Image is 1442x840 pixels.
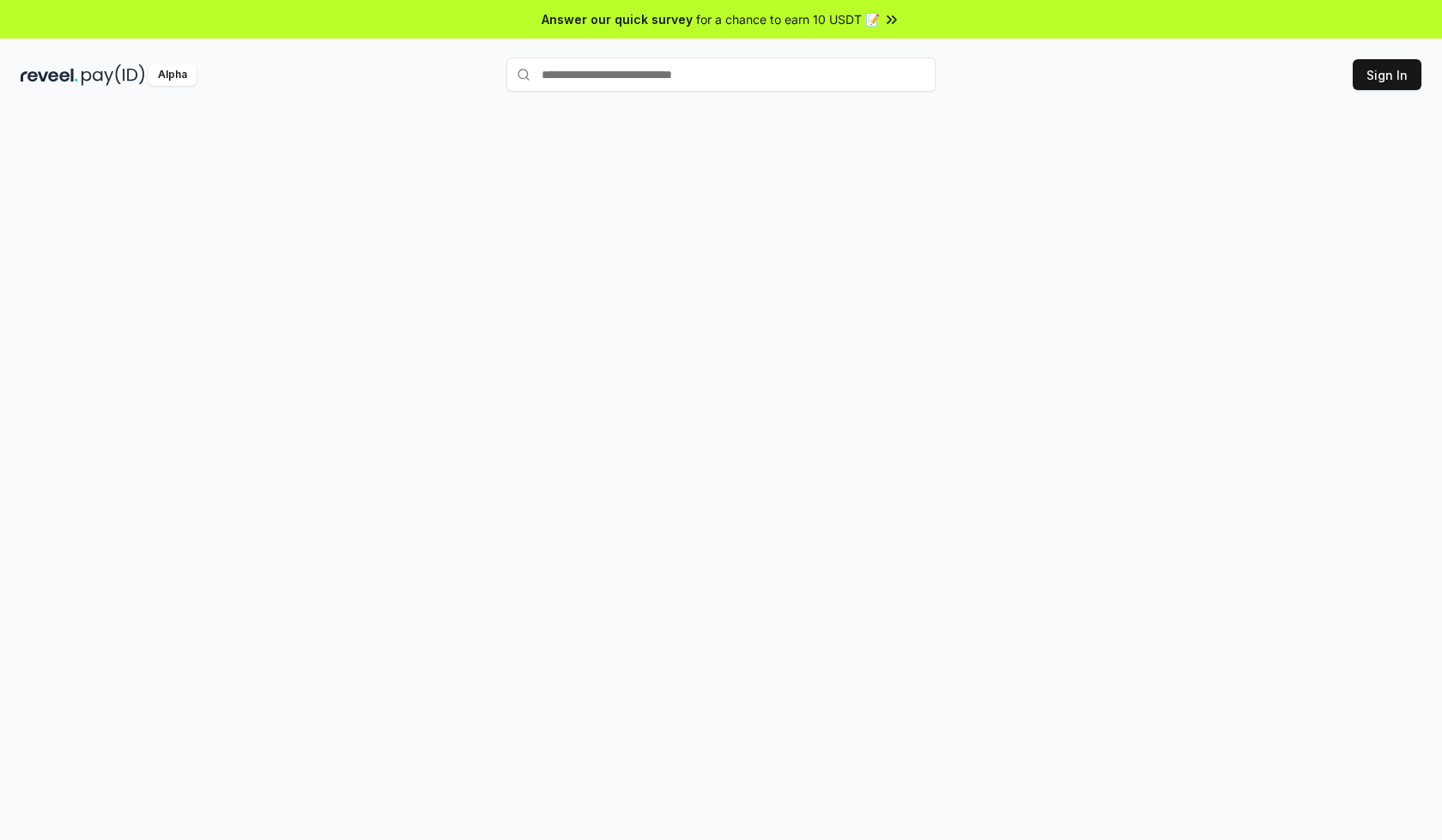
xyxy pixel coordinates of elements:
[21,64,78,86] img: reveel_dark
[1353,59,1421,90] button: Sign In
[82,64,145,86] img: pay_id
[148,64,197,86] div: Alpha
[542,10,693,28] span: Answer our quick survey
[696,10,880,28] span: for a chance to earn 10 USDT 📝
